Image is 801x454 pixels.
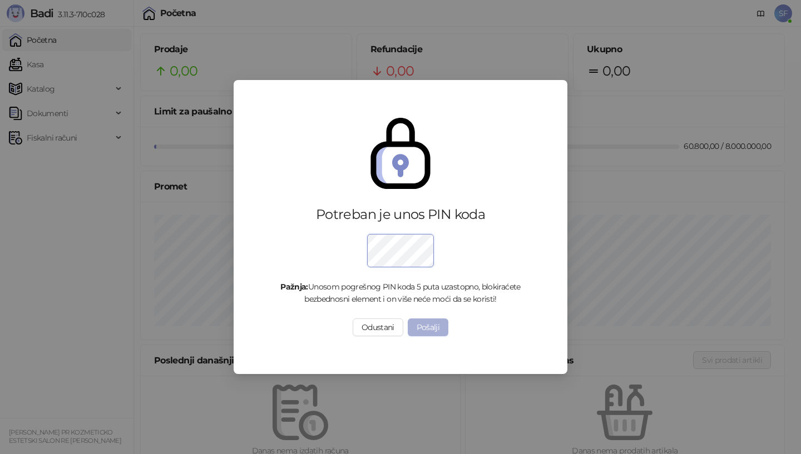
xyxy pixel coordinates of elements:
[365,118,436,189] img: secure.svg
[280,282,308,292] strong: Pažnja:
[265,281,536,305] div: Unosom pogrešnog PIN koda 5 puta uzastopno, blokiraćete bezbednosni element i on više neće moći d...
[408,318,449,336] button: Pošalji
[265,206,536,223] div: Potreban je unos PIN koda
[353,318,403,336] button: Odustani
